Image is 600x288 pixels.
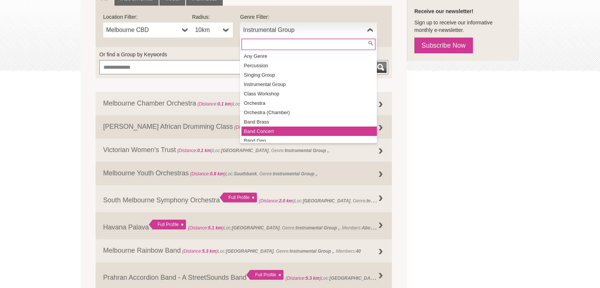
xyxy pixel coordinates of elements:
strong: Instrumental Group , [290,249,334,254]
a: [PERSON_NAME] African Drumming Class (Distance:0.1 km)Loc:[GEOGRAPHIC_DATA], Genre:Instrumental G... [96,115,392,139]
li: Orchestra [241,98,377,108]
span: Loc: , Genre: , [189,171,318,176]
li: Band Concert [241,127,377,136]
strong: [GEOGRAPHIC_DATA] [232,225,279,231]
a: South Melbourne Symphony Orchestra Full Profile (Distance:2.0 km)Loc:[GEOGRAPHIC_DATA], Genre:Ins... [96,185,392,212]
span: (Distance: ) [285,276,321,281]
strong: [GEOGRAPHIC_DATA] [329,274,377,281]
span: (Distance: ) [177,148,213,153]
a: Melbourne Chamber Orchestra (Distance:0.1 km)Loc:[GEOGRAPHIC_DATA], Genre:Instrumental Group ,, [96,92,392,115]
label: Genre Filter: [240,13,377,21]
li: Class Workshop [241,89,377,98]
span: (Distance: ) [190,171,225,176]
strong: 0.8 km [210,171,224,176]
strong: 0.1 km [217,101,231,107]
strong: Receive our newsletter! [414,8,473,14]
span: (Distance: ) [259,198,294,204]
li: Band Brass [241,117,377,127]
span: (Distance: ) [188,225,223,231]
strong: [GEOGRAPHIC_DATA] [221,148,268,153]
strong: About 18 [362,223,381,231]
strong: [GEOGRAPHIC_DATA] [303,198,350,204]
strong: 0.1 km [197,148,211,153]
span: 10km [195,26,220,35]
a: Instrumental Group [240,23,377,38]
label: Or find a Group by Keywords [99,51,388,58]
strong: Instrumental Group , [285,148,328,153]
span: Loc: , Genre: , [196,101,350,107]
span: Loc: , Genre: , Members: [181,249,361,254]
span: Melbourne CBD [106,26,179,35]
strong: Instrumental Group , [295,225,339,231]
a: Havana Palava Full Profile (Distance:5.1 km)Loc:[GEOGRAPHIC_DATA], Genre:Instrumental Group ,, Me... [96,212,392,239]
a: Victorian Women’s Trust (Distance:0.1 km)Loc:[GEOGRAPHIC_DATA], Genre:Instrumental Group ,, [96,139,392,162]
span: Loc: , Genre: , Members: [188,223,381,231]
a: 10km [192,23,233,38]
a: Subscribe Now [414,38,473,53]
div: Full Profile [246,270,283,280]
strong: 5.1 km [208,225,222,231]
a: Melbourne Rainbow Band (Distance:5.3 km)Loc:[GEOGRAPHIC_DATA], Genre:Instrumental Group ,, Member... [96,239,392,262]
strong: 5.3 km [202,249,216,254]
span: Loc: , Genre: , Members: [285,274,464,281]
li: Any Genre [241,51,377,61]
div: Full Profile [220,193,257,202]
span: Loc: , Genre: , [176,148,330,153]
span: Loc: , Genre: , [259,196,411,204]
span: Instrumental Group [243,26,364,35]
li: Singing Group [241,70,377,80]
span: Loc: , Genre: , [233,123,387,130]
strong: Instrumental Group , [273,171,317,176]
strong: 5.3 km [306,276,319,281]
li: Orchestra (Chamber) [241,108,377,117]
strong: [GEOGRAPHIC_DATA] [226,249,273,254]
strong: 40 [356,249,361,254]
strong: Southbank [234,171,256,176]
strong: 2.0 km [279,198,293,204]
span: (Distance: ) [234,125,270,130]
label: Location Filter: [103,13,192,21]
li: Instrumental Group [241,80,377,89]
div: Full Profile [149,220,186,229]
a: Melbourne Youth Orchestras (Distance:0.8 km)Loc:Southbank, Genre:Instrumental Group ,, [96,162,392,185]
li: Band Gen [241,136,377,145]
span: (Distance: ) [182,249,217,254]
strong: Instrumental Group , [366,196,410,204]
label: Radius: [192,13,233,21]
li: Percussion [241,61,377,70]
span: (Distance: ) [197,101,233,107]
a: Melbourne CBD [103,23,192,38]
p: Sign up to receive our informative monthly e-newsletter. [414,19,511,34]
